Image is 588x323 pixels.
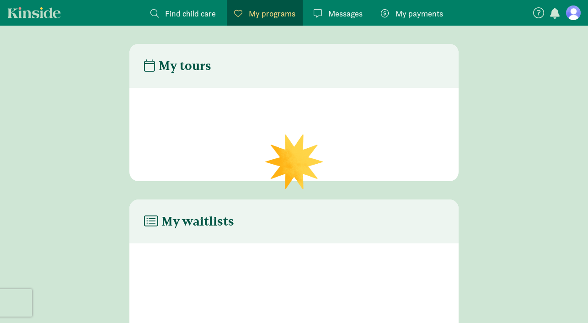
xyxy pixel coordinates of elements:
a: Kinside [7,7,61,18]
span: Messages [328,7,363,20]
span: My programs [249,7,295,20]
h4: My tours [144,59,211,73]
span: My payments [396,7,443,20]
h4: My waitlists [144,214,234,229]
span: Find child care [165,7,216,20]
